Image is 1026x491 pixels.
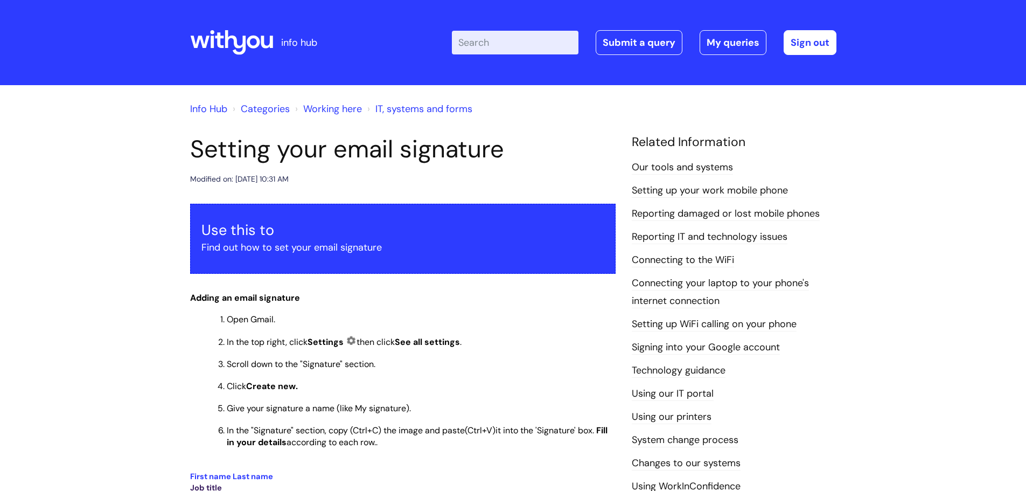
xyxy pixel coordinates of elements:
[632,253,734,267] a: Connecting to the WiFi
[632,230,787,244] a: Reporting IT and technology issues
[227,381,246,392] span: Click
[632,387,714,401] a: Using our IT portal
[452,30,836,55] div: | -
[246,381,298,392] span: Create new.
[292,100,362,117] li: Working here
[495,425,594,436] span: it into the 'Signature' box.
[700,30,766,55] a: My queries
[230,100,290,117] li: Solution home
[632,457,741,471] a: Changes to our systems
[632,433,738,447] a: System change process
[452,31,578,54] input: Search
[632,410,711,424] a: Using our printers
[632,276,809,308] a: Connecting your laptop to your phone's internet connection
[201,239,604,256] p: Find out how to set your email signature
[460,336,462,348] span: .
[303,102,362,115] a: Working here
[375,102,472,115] a: IT, systems and forms
[465,425,495,436] span: (Ctrl+V)
[632,364,725,378] a: Technology guidance
[227,425,608,448] strong: Fill in your details
[281,34,317,51] p: info hub
[190,292,300,303] span: Adding an email signature
[632,161,733,175] a: Our tools and systems
[632,135,836,150] h4: Related Information
[346,335,357,346] img: Settings
[365,100,472,117] li: IT, systems and forms
[308,336,344,348] strong: Settings
[190,471,273,482] span: First name Last name
[241,102,290,115] a: Categories
[190,102,227,115] a: Info Hub
[227,314,275,325] span: Open Gmail.
[632,207,820,221] a: Reporting damaged or lost mobile phones
[632,341,780,355] a: Signing into your Google account
[333,425,465,436] span: opy (Ctrl+C) the image and paste
[227,403,411,414] span: Give your signature a name (like My signature).
[596,30,682,55] a: Submit a query
[190,135,616,164] h1: Setting your email signature
[227,336,346,348] span: In the top right, click
[395,336,460,348] span: See all settings
[357,336,395,348] span: then click
[632,317,797,331] a: Setting up WiFi calling on your phone
[201,222,604,239] h3: Use this to
[227,425,608,448] span: In the "Signature" section, c according to each row..
[784,30,836,55] a: Sign out
[190,172,289,186] div: Modified on: [DATE] 10:31 AM
[632,184,788,198] a: Setting up your work mobile phone
[227,358,375,370] span: Scroll down to the "Signature" section.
